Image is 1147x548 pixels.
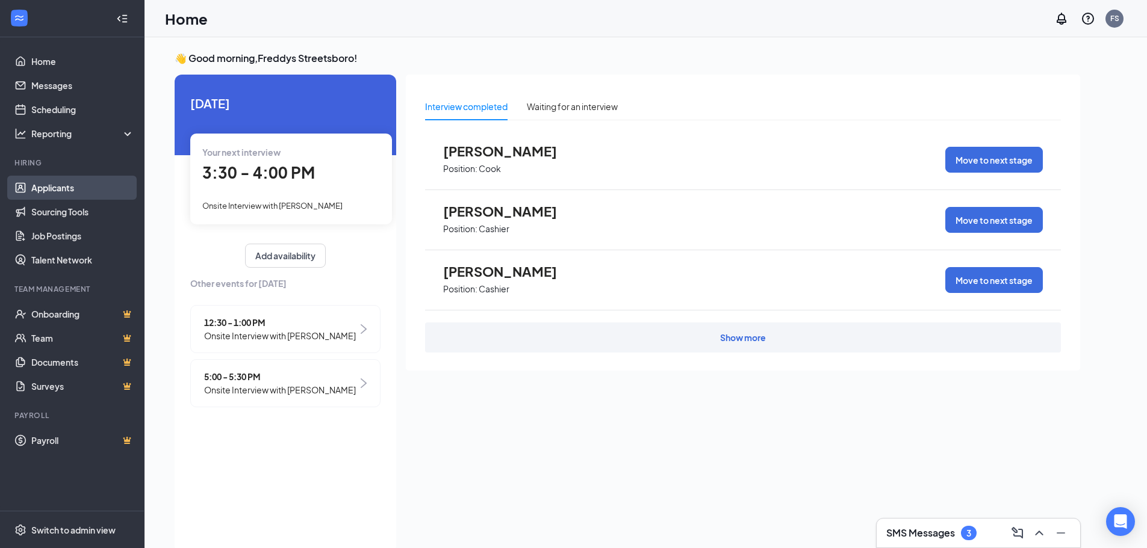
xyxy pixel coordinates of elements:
svg: QuestionInfo [1081,11,1095,26]
svg: Analysis [14,128,26,140]
h3: SMS Messages [886,526,955,540]
span: [DATE] [190,94,381,112]
button: Minimize [1051,523,1071,543]
a: OnboardingCrown [31,302,134,326]
a: DocumentsCrown [31,350,134,374]
svg: ChevronUp [1032,526,1046,540]
span: 3:30 - 4:00 PM [202,162,315,182]
span: Other events for [DATE] [190,277,381,290]
div: Hiring [14,158,132,168]
span: Onsite Interview with [PERSON_NAME] [202,201,343,211]
div: Switch to admin view [31,524,116,536]
div: FS [1110,13,1119,23]
span: 5:00 - 5:30 PM [204,370,356,383]
button: Add availability [245,244,326,268]
svg: ComposeMessage [1010,526,1025,540]
span: 12:30 - 1:00 PM [204,316,356,329]
a: Job Postings [31,224,134,248]
p: Position: [443,163,477,174]
a: Talent Network [31,248,134,272]
div: Interview completed [425,100,508,113]
div: Reporting [31,128,135,140]
p: Cashier [479,223,509,235]
div: Waiting for an interview [527,100,618,113]
div: Team Management [14,284,132,294]
a: Sourcing Tools [31,200,134,224]
button: Move to next stage [945,147,1043,173]
svg: WorkstreamLogo [13,12,25,24]
h1: Home [165,8,208,29]
p: Position: [443,223,477,235]
svg: Notifications [1054,11,1069,26]
span: [PERSON_NAME] [443,263,576,279]
p: Cook [479,163,501,174]
span: Onsite Interview with [PERSON_NAME] [204,329,356,342]
a: Home [31,49,134,73]
a: TeamCrown [31,326,134,350]
svg: Settings [14,524,26,536]
span: Your next interview [202,147,281,158]
svg: Collapse [116,13,128,25]
a: Applicants [31,176,134,200]
span: [PERSON_NAME] [443,143,576,159]
div: Payroll [14,410,132,420]
a: Messages [31,73,134,97]
div: Show more [720,331,766,343]
a: Scheduling [31,97,134,122]
a: PayrollCrown [31,428,134,452]
div: Open Intercom Messenger [1106,507,1135,536]
button: ComposeMessage [1008,523,1027,543]
a: SurveysCrown [31,374,134,398]
button: Move to next stage [945,207,1043,233]
svg: Minimize [1054,526,1068,540]
button: ChevronUp [1030,523,1049,543]
h3: 👋 Good morning, Freddys Streetsboro ! [175,52,1080,65]
div: 3 [966,528,971,538]
p: Position: [443,283,477,295]
span: [PERSON_NAME] [443,203,576,219]
p: Cashier [479,283,509,295]
button: Move to next stage [945,267,1043,293]
span: Onsite Interview with [PERSON_NAME] [204,383,356,396]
